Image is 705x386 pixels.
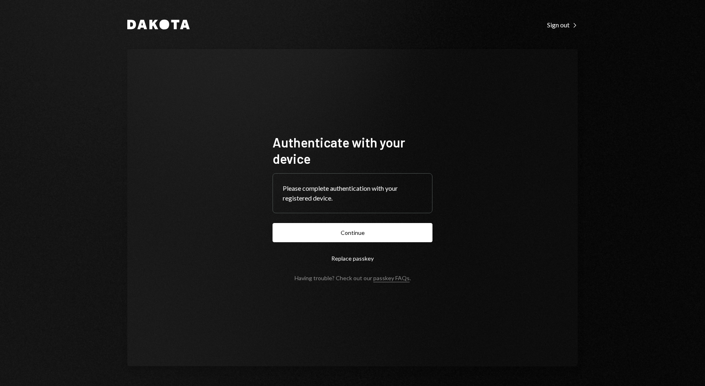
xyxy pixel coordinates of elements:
[295,274,411,281] div: Having trouble? Check out our .
[273,134,432,167] h1: Authenticate with your device
[273,223,432,242] button: Continue
[273,249,432,268] button: Replace passkey
[547,21,578,29] div: Sign out
[547,20,578,29] a: Sign out
[283,183,422,203] div: Please complete authentication with your registered device.
[373,274,410,282] a: passkey FAQs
